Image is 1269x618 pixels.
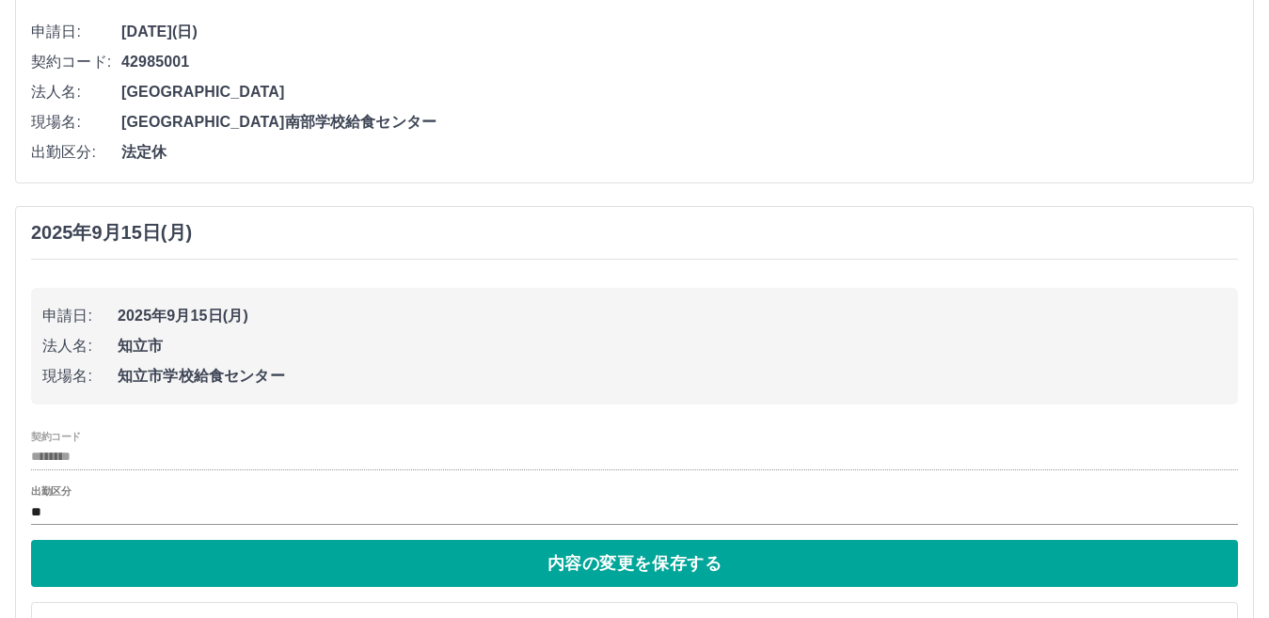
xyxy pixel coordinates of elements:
[31,111,121,134] span: 現場名:
[42,335,118,357] span: 法人名:
[31,81,121,103] span: 法人名:
[31,484,71,499] label: 出勤区分
[121,141,1238,164] span: 法定休
[31,141,121,164] span: 出勤区分:
[121,51,1238,73] span: 42985001
[42,365,118,388] span: 現場名:
[118,335,1227,357] span: 知立市
[31,429,81,443] label: 契約コード
[31,222,192,244] h3: 2025年9月15日(月)
[121,111,1238,134] span: [GEOGRAPHIC_DATA]南部学校給食センター
[118,365,1227,388] span: 知立市学校給食センター
[42,305,118,327] span: 申請日:
[31,540,1238,587] button: 内容の変更を保存する
[31,51,121,73] span: 契約コード:
[121,81,1238,103] span: [GEOGRAPHIC_DATA]
[118,305,1227,327] span: 2025年9月15日(月)
[121,21,1238,43] span: [DATE](日)
[31,21,121,43] span: 申請日:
